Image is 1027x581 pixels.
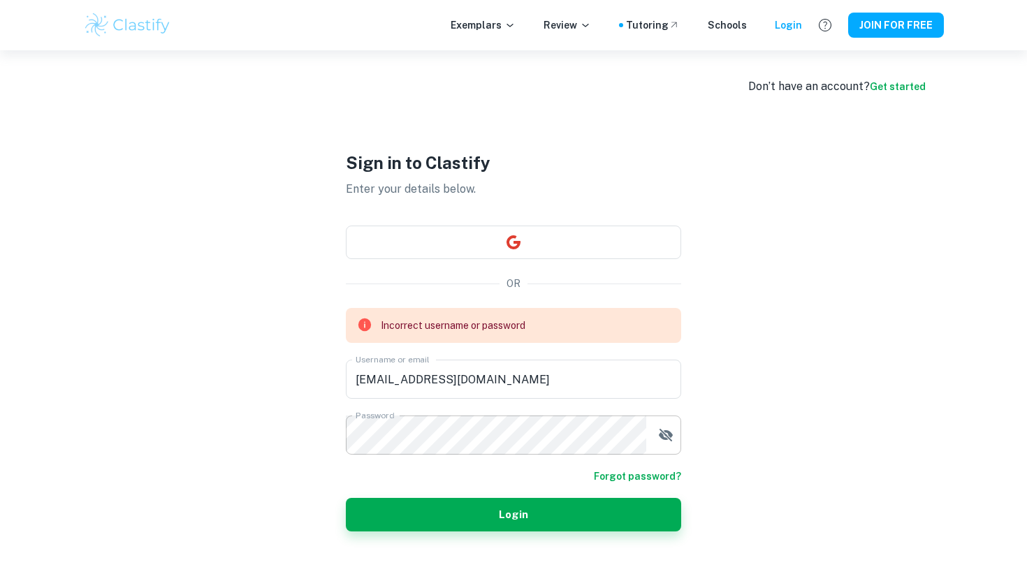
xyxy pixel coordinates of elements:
div: Incorrect username or password [381,312,525,339]
h1: Sign in to Clastify [346,150,681,175]
p: Enter your details below. [346,181,681,198]
button: Help and Feedback [813,13,837,37]
p: Review [544,17,591,33]
a: Forgot password? [594,469,681,484]
a: Login [775,17,802,33]
button: Login [346,498,681,531]
button: JOIN FOR FREE [848,13,944,38]
p: Exemplars [451,17,516,33]
p: OR [507,276,520,291]
a: Tutoring [626,17,680,33]
img: Clastify logo [83,11,172,39]
a: Schools [708,17,747,33]
label: Password [356,409,394,421]
label: Username or email [356,353,430,365]
a: Get started [870,81,926,92]
div: Don’t have an account? [748,78,926,95]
